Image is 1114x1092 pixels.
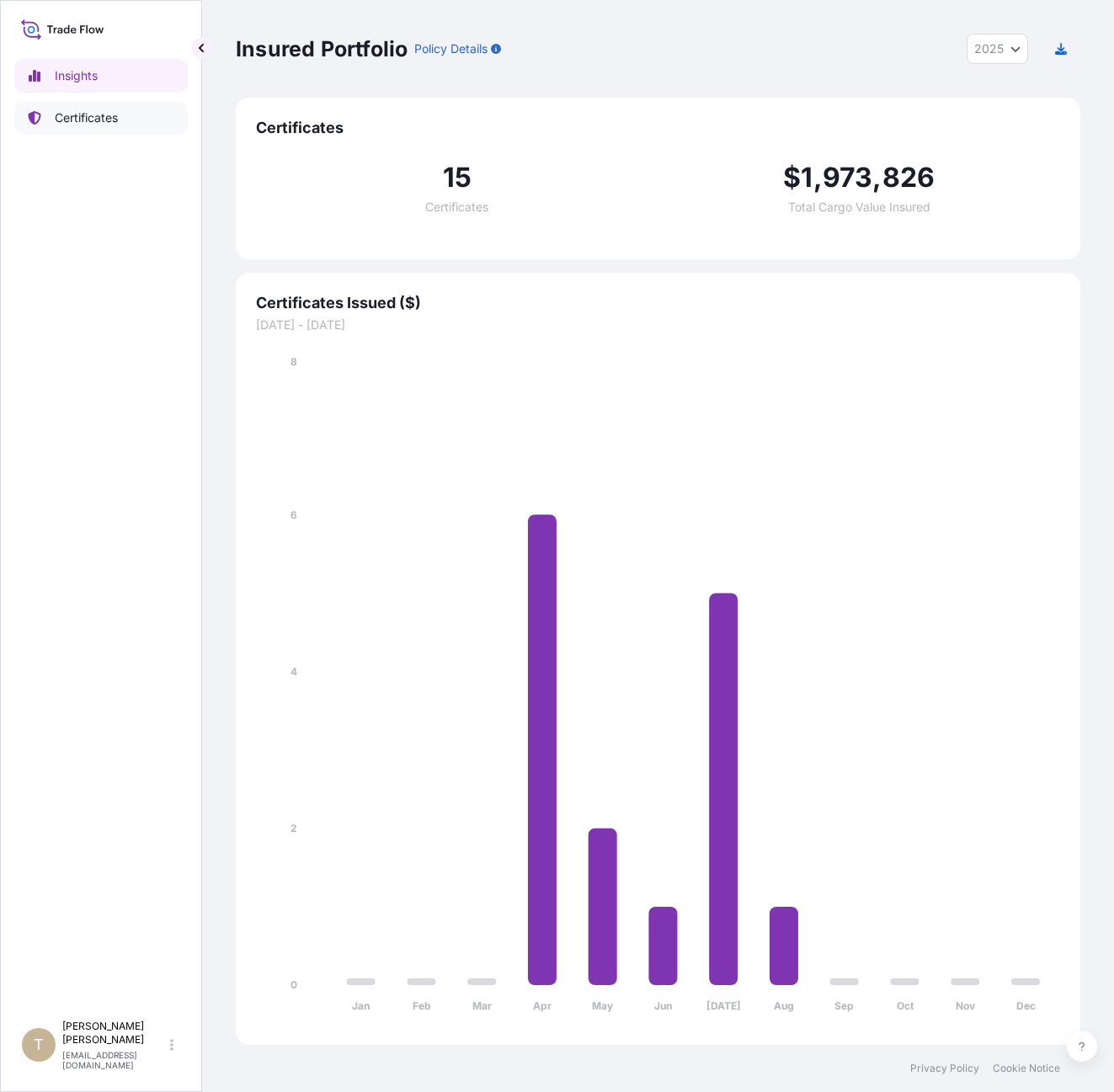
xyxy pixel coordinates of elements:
tspan: 0 [290,978,297,991]
tspan: Apr [533,999,552,1012]
tspan: Nov [956,999,976,1012]
p: [PERSON_NAME] [PERSON_NAME] [62,1020,167,1047]
span: , [872,164,882,191]
a: Insights [14,59,188,93]
tspan: Sep [834,999,854,1012]
tspan: Jan [352,999,370,1012]
span: Total Cargo Value Insured [788,201,930,213]
tspan: Jun [654,999,672,1012]
span: [DATE] - [DATE] [256,317,1060,333]
tspan: May [592,999,614,1012]
p: Insights [55,67,98,84]
p: Policy Details [414,40,488,57]
tspan: Mar [472,999,492,1012]
a: Cookie Notice [993,1062,1060,1075]
tspan: 4 [290,665,297,678]
span: , [813,164,823,191]
tspan: [DATE] [706,999,741,1012]
a: Privacy Policy [910,1062,979,1075]
p: Insured Portfolio [236,35,408,62]
span: Certificates [256,118,1060,138]
p: [EMAIL_ADDRESS][DOMAIN_NAME] [62,1050,167,1070]
span: 826 [882,164,935,191]
span: $ [783,164,801,191]
tspan: 8 [290,355,297,368]
tspan: Feb [413,999,431,1012]
span: Certificates [425,201,488,213]
tspan: Oct [897,999,914,1012]
a: Certificates [14,101,188,135]
tspan: Aug [774,999,794,1012]
span: Certificates Issued ($) [256,293,1060,313]
tspan: 6 [290,509,297,521]
button: Year Selector [967,34,1028,64]
tspan: 2 [290,822,297,834]
span: 1 [801,164,813,191]
span: 15 [443,164,472,191]
p: Certificates [55,109,118,126]
span: 973 [823,164,873,191]
span: 2025 [974,40,1004,57]
span: T [34,1036,44,1053]
tspan: Dec [1016,999,1036,1012]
